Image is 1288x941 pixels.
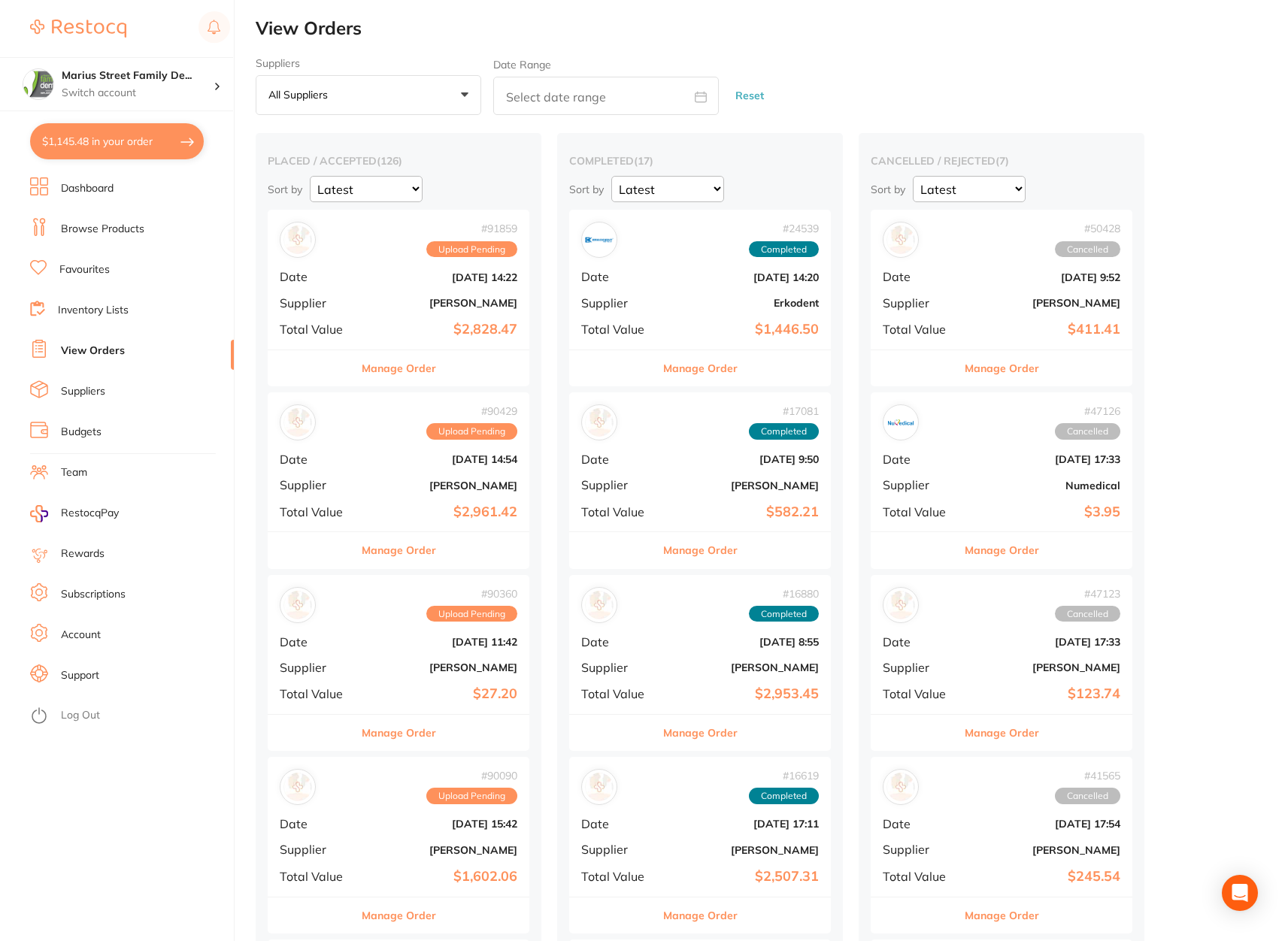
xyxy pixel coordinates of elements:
button: Manage Order [663,350,738,386]
span: Date [280,452,355,466]
b: [PERSON_NAME] [970,661,1120,673]
span: Supplier [581,478,656,492]
span: # 90429 [426,405,517,417]
span: Supplier [581,843,656,856]
a: Log Out [61,708,100,723]
p: Sort by [871,183,905,196]
a: Subscriptions [61,587,126,602]
span: Upload Pending [426,788,517,804]
h4: Marius Street Family Dental [62,68,214,83]
span: Total Value [280,870,355,883]
h2: cancelled / rejected ( 7 ) [871,154,1132,168]
b: [DATE] 14:54 [367,453,517,465]
b: [PERSON_NAME] [668,844,819,856]
span: Total Value [280,505,355,519]
button: Manage Order [965,532,1039,568]
b: [PERSON_NAME] [367,297,517,309]
span: Cancelled [1055,788,1120,804]
span: Upload Pending [426,241,517,258]
img: Henry Schein Halas [886,225,915,254]
span: # 90090 [426,770,517,782]
img: Henry Schein Halas [585,408,614,437]
input: Select date range [493,77,719,115]
b: [PERSON_NAME] [970,297,1120,309]
button: Reset [731,76,768,116]
button: Manage Order [362,715,436,751]
b: $2,507.31 [668,869,819,885]
img: Adam Dental [886,591,915,619]
a: Browse Products [61,222,144,237]
span: Completed [749,606,819,622]
b: [DATE] 14:22 [367,271,517,283]
span: Supplier [280,661,355,674]
img: Henry Schein Halas [283,408,312,437]
span: Date [883,817,958,831]
b: [PERSON_NAME] [668,661,819,673]
span: Supplier [883,478,958,492]
button: All suppliers [256,75,481,116]
b: [PERSON_NAME] [668,480,819,492]
button: Manage Order [965,715,1039,751]
span: Date [581,270,656,283]
button: Manage Order [965,897,1039,933]
button: $1,145.48 in your order [30,123,204,159]
span: Supplier [581,296,656,310]
p: Switch account [62,86,214,101]
span: # 16619 [749,770,819,782]
h2: completed ( 17 ) [569,154,831,168]
b: [DATE] 8:55 [668,636,819,648]
b: Numedical [970,480,1120,492]
span: # 16880 [749,588,819,600]
b: $123.74 [970,686,1120,702]
span: Supplier [280,296,355,310]
span: Total Value [883,505,958,519]
span: # 47126 [1055,405,1120,417]
b: [PERSON_NAME] [367,480,517,492]
b: $1,602.06 [367,869,517,885]
img: Marius Street Family Dental [23,69,53,99]
span: Total Value [883,870,958,883]
button: Manage Order [663,532,738,568]
b: [DATE] 9:50 [668,453,819,465]
button: Manage Order [362,532,436,568]
button: Manage Order [965,350,1039,386]
b: [DATE] 11:42 [367,636,517,648]
span: Total Value [883,322,958,336]
span: Cancelled [1055,423,1120,440]
span: Date [883,635,958,649]
img: Restocq Logo [30,20,126,38]
img: Numedical [886,408,915,437]
a: Favourites [59,262,110,277]
a: Inventory Lists [58,303,129,318]
img: Henry Schein Halas [585,773,614,801]
span: Date [280,817,355,831]
p: Sort by [569,183,604,196]
div: Henry Schein Halas#91859Upload PendingDate[DATE] 14:22Supplier[PERSON_NAME]Total Value$2,828.47Ma... [268,210,529,386]
img: Erkodent [585,225,614,254]
span: Date [581,452,656,466]
a: Suppliers [61,384,105,399]
a: Account [61,628,101,643]
button: Manage Order [362,897,436,933]
span: Total Value [280,687,355,700]
span: # 24539 [749,222,819,234]
span: Date [581,635,656,649]
b: [DATE] 15:42 [367,818,517,830]
span: Supplier [280,478,355,492]
b: [DATE] 17:33 [970,453,1120,465]
b: $2,961.42 [367,504,517,520]
span: Total Value [581,687,656,700]
span: Supplier [883,661,958,674]
b: [PERSON_NAME] [367,844,517,856]
span: # 91859 [426,222,517,234]
div: Henry Schein Halas#90360Upload PendingDate[DATE] 11:42Supplier[PERSON_NAME]Total Value$27.20Manag... [268,575,529,752]
b: $1,446.50 [668,322,819,337]
div: Henry Schein Halas#90429Upload PendingDate[DATE] 14:54Supplier[PERSON_NAME]Total Value$2,961.42Ma... [268,392,529,569]
span: Date [280,270,355,283]
div: Henry Schein Halas#90090Upload PendingDate[DATE] 15:42Supplier[PERSON_NAME]Total Value$1,602.06Ma... [268,757,529,933]
span: Date [883,270,958,283]
a: Restocq Logo [30,11,126,46]
b: $411.41 [970,322,1120,337]
span: # 41565 [1055,770,1120,782]
span: Date [581,817,656,831]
